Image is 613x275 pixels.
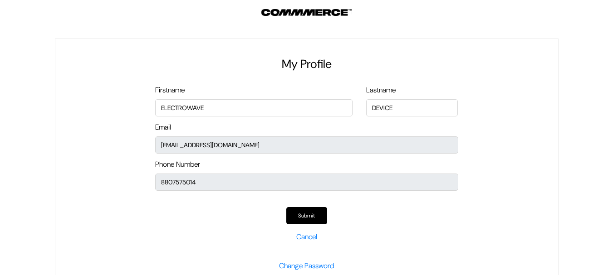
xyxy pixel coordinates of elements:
label: Firstname [155,85,185,96]
img: Outdocart [261,9,352,16]
label: Phone Number [155,159,200,170]
button: Submit [286,207,327,224]
input: Email [155,136,458,154]
label: Email [155,122,171,133]
input: First Name [155,99,353,116]
h2: My Profile [155,57,458,71]
input: First Name [366,99,458,116]
a: Cancel [296,232,317,241]
label: Lastname [366,85,396,96]
input: Phone Number [155,174,458,191]
a: Change Password [279,261,334,270]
